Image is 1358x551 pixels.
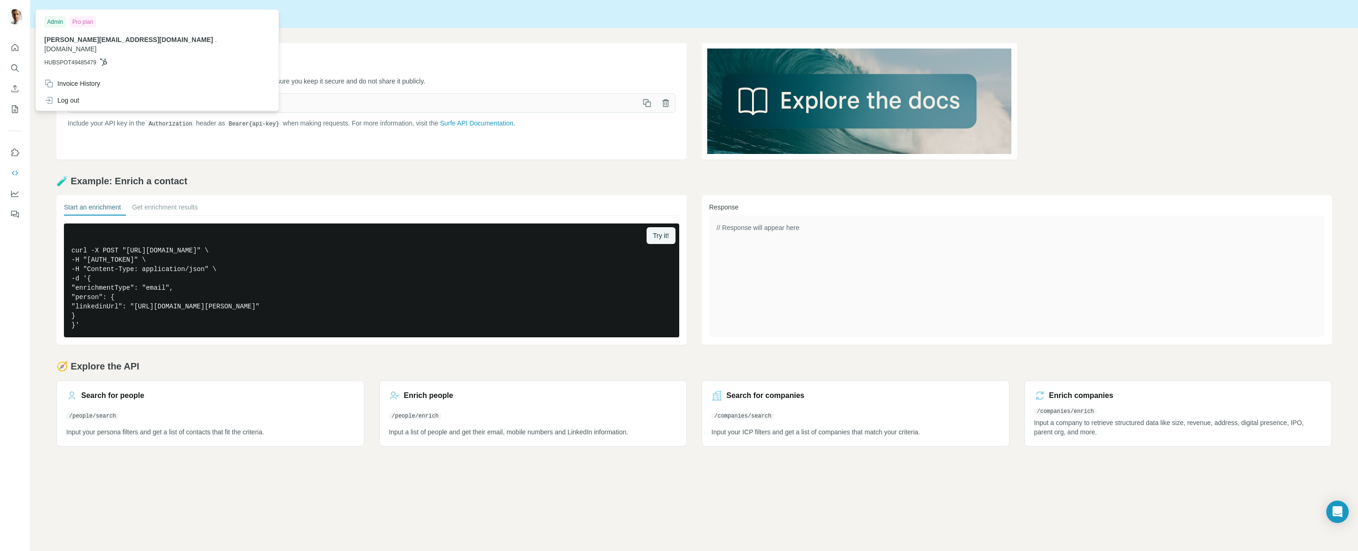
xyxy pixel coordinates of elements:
span: . [215,36,217,43]
img: Avatar [7,9,22,24]
div: Surfe API [30,7,1358,21]
p: Input your persona filters and get a list of contacts that fit the criteria. [66,427,355,437]
div: Log out [44,96,79,105]
a: Enrich people/people/enrichInput a list of people and get their email, mobile numbers and LinkedI... [379,380,687,446]
h3: Enrich people [404,390,453,401]
p: Input a list of people and get their email, mobile numbers and LinkedIn information. [389,427,677,437]
p: Input your ICP filters and get a list of companies that match your criteria. [711,427,1000,437]
div: Admin [44,16,66,28]
a: Search for people/people/searchInput your persona filters and get a list of contacts that fit the... [56,380,364,446]
h3: Search for companies [726,390,804,401]
h2: 🧭 Explore the API [56,360,1332,373]
button: My lists [7,101,22,118]
p: Input a company to retrieve structured data like size, revenue, address, digital presence, IPO, p... [1034,418,1323,437]
span: [PERSON_NAME][EMAIL_ADDRESS][DOMAIN_NAME] [44,36,213,43]
button: Enrich CSV [7,80,22,97]
h2: 🧪 Example: Enrich a contact [56,174,1332,188]
h1: API Key [68,54,676,69]
code: /people/search [66,413,119,419]
button: Start an enrichment [64,202,121,216]
span: HUBSPOT49485479 [44,58,96,67]
p: Your API key is essential for authenticating requests to the Surfe API. Ensure you keep it secure... [68,77,676,86]
div: Pro plan [70,16,96,28]
code: /companies/search [711,413,774,419]
button: Quick start [7,39,22,56]
span: [DOMAIN_NAME] [44,45,97,53]
button: Dashboard [7,185,22,202]
code: /people/enrich [389,413,442,419]
button: Get enrichment results [132,202,198,216]
code: Authorization [147,121,195,127]
button: Try it! [647,227,676,244]
span: // Response will appear here [717,224,799,231]
a: Surfe API Documentation [440,119,513,127]
div: Open Intercom Messenger [1326,501,1349,523]
button: Use Surfe on LinkedIn [7,144,22,161]
a: Search for companies/companies/searchInput your ICP filters and get a list of companies that matc... [702,380,1010,446]
code: /companies/enrich [1034,408,1097,415]
button: Feedback [7,206,22,223]
span: Try it! [653,231,669,240]
h3: Enrich companies [1049,390,1114,401]
h3: Response [709,202,1324,212]
button: Search [7,60,22,77]
div: Invoice History [44,79,100,88]
a: Enrich companies/companies/enrichInput a company to retrieve structured data like size, revenue, ... [1024,380,1332,446]
pre: curl -X POST "[URL][DOMAIN_NAME]" \ -H "[AUTH_TOKEN]" \ -H "Content-Type: application/json" \ -d ... [64,223,679,337]
span: L2RMye-gXdyvcZb_XdsRf-zFXVBqBATxHkYtkSFx9M4 [68,95,638,112]
h3: Search for people [81,390,144,401]
code: Bearer {api-key} [227,121,281,127]
button: Use Surfe API [7,165,22,181]
p: Include your API key in the header as when making requests. For more information, visit the . [68,119,676,128]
